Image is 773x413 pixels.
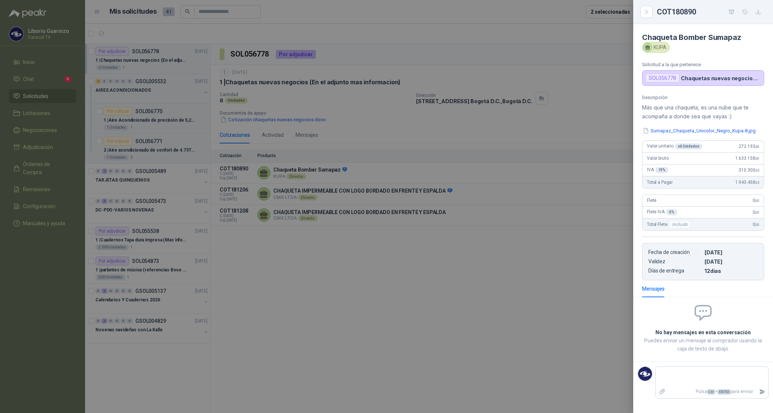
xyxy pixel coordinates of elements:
[718,389,730,395] span: ENTER
[655,167,669,173] div: 19 %
[642,7,651,16] button: Close
[642,62,764,67] p: Solicitud a la que pertenece
[675,143,702,149] div: x 6 Unidades
[753,222,759,227] span: 0
[656,385,668,398] label: Adjuntar archivos
[666,209,677,215] div: 0 %
[705,268,758,274] p: 12 dias
[753,198,759,203] span: 0
[642,42,670,53] div: KUPA
[735,156,759,161] span: 1.633.158
[642,285,665,293] div: Mensajes
[657,6,764,18] div: COT180890
[755,210,759,214] span: ,00
[705,258,758,265] p: [DATE]
[647,156,668,161] span: Valor bruto
[642,328,764,336] h2: No hay mensajes en esta conversación
[647,143,702,149] span: Valor unitario
[705,249,758,255] p: [DATE]
[739,144,759,149] span: 272.193
[753,210,759,215] span: 0
[707,389,715,395] span: Ctrl
[755,223,759,227] span: ,00
[755,156,759,160] span: ,00
[647,180,673,185] span: Total a Pagar
[638,367,652,381] img: Company Logo
[647,220,692,229] span: Total Flete
[642,336,764,353] p: Puedes enviar un mensaje al comprador usando la caja de texto de abajo.
[647,167,668,173] span: IVA
[645,74,679,82] div: SOL056778
[647,209,677,215] span: Flete IVA
[755,145,759,149] span: ,00
[648,258,702,265] p: Validez
[642,95,764,100] p: Descripción
[735,180,759,185] span: 1.943.458
[668,385,756,398] p: Pulsa + para enviar
[755,180,759,185] span: ,02
[755,168,759,172] span: ,02
[756,385,768,398] button: Enviar
[647,198,656,203] span: Flete
[681,75,761,81] p: Chaquetas nuevas negocios (En el adjunto mas informacion)
[642,103,764,121] p: Más que una chaqueta, es una nube que te acompaña a donde sea que vayas :)
[669,220,691,229] div: Incluido
[648,249,702,255] p: Fecha de creación
[739,167,759,173] span: 310.300
[648,268,702,274] p: Días de entrega
[755,199,759,203] span: ,00
[642,33,764,42] h4: Chaqueta Bomber Sumapaz
[642,127,756,135] button: Sumapaz_Chaqueta_Unicolor_Negro_Kupa-8.jpg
